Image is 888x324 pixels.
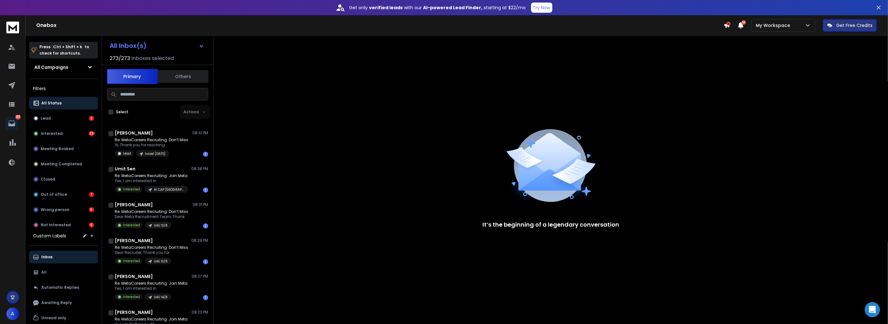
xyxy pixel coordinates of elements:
[115,173,188,178] p: Re: MetaCareers Recruiting: Join Meta
[115,281,188,286] p: Re: MetaCareers Recruiting: Join Meta
[29,203,98,216] button: Wrong person5
[154,223,167,228] p: UAE 13/8
[123,187,140,192] p: Interested
[369,4,403,11] strong: verified leads
[191,238,208,243] p: 08:29 PM
[123,294,140,299] p: Interested
[29,97,98,109] button: All Status
[203,152,208,157] div: 1
[41,131,63,136] p: Interested
[29,127,98,140] button: Interested221
[89,222,94,228] div: 6
[41,192,67,197] p: Out of office
[741,20,746,25] span: 50
[41,162,82,167] p: Meeting Completed
[115,309,153,315] h1: [PERSON_NAME]
[115,273,153,280] h1: [PERSON_NAME]
[41,116,51,121] p: Lead
[34,64,68,70] h1: All Campaigns
[29,61,98,74] button: All Campaigns
[423,4,483,11] strong: AI-powered Lead Finder,
[115,202,153,208] h1: [PERSON_NAME]
[131,55,174,62] h3: Inboxes selected
[41,315,66,321] p: Unread only
[158,69,208,83] button: Others
[123,151,131,156] p: Lead
[5,117,18,130] a: 235
[41,207,69,212] p: Wrong person
[531,3,552,13] button: Try Now
[29,173,98,186] button: Closed
[89,207,94,212] div: 5
[41,177,55,182] p: Closed
[41,300,72,305] p: Awaiting Reply
[115,209,188,214] p: Re: MetaCareers Recruiting: Don’t Miss
[29,84,98,93] h3: Filters
[115,130,153,136] h1: [PERSON_NAME]
[203,295,208,300] div: 1
[29,266,98,279] button: All
[29,281,98,294] button: Automatic Replies
[36,22,724,29] h1: Onebox
[41,285,79,290] p: Automatic Replies
[89,116,94,121] div: 2
[115,214,188,219] p: Dear Meta Recruitment Team, Thank
[145,151,165,156] p: Israel [DATE]
[865,302,880,317] div: Open Intercom Messenger
[115,286,188,291] p: Yes, I am interested in
[6,307,19,320] button: A
[836,22,872,29] p: Get Free Credits
[29,142,98,155] button: Meeting Booked
[29,296,98,309] button: Awaiting Reply
[41,255,52,260] p: Inbox
[203,223,208,228] div: 1
[154,187,184,192] p: AI CẬP [GEOGRAPHIC_DATA] [DATE]
[192,310,208,315] p: 08:22 PM
[115,178,188,183] p: Yes, I am interested in
[41,222,71,228] p: Not Interested
[191,166,208,171] p: 08:38 PM
[349,4,526,11] p: Get only with our starting at $22/mo
[89,131,94,136] div: 221
[756,22,793,29] p: My Workspace
[823,19,877,32] button: Get Free Credits
[110,43,147,49] h1: All Inbox(s)
[192,274,208,279] p: 08:27 PM
[52,43,83,50] span: Ctrl + Shift + k
[29,112,98,125] button: Lead2
[39,44,89,56] p: Press to check for shortcuts.
[154,295,167,300] p: UAE 14/8
[123,223,140,228] p: Interested
[41,101,62,106] p: All Status
[115,142,188,148] p: Hi, Thank you for reaching
[123,259,140,263] p: Interested
[154,259,167,264] p: UAE 13/8
[482,220,619,229] p: It’s the beginning of a legendary conversation
[115,317,188,322] p: Re: MetaCareers Recruiting: Join Meta
[107,69,158,84] button: Primary
[115,166,135,172] h1: Umit Sen
[115,245,188,250] p: Re: MetaCareers Recruiting: Don’t Miss
[29,219,98,231] button: Not Interested6
[115,250,188,255] p: Dear Recruiter, Thank you for
[115,237,153,244] h1: [PERSON_NAME]
[110,55,130,62] span: 273 / 273
[41,146,74,151] p: Meeting Booked
[29,158,98,170] button: Meeting Completed
[116,109,128,115] label: Select
[89,192,94,197] div: 1
[115,137,188,142] p: Re: MetaCareers Recruiting: Don’t Miss
[105,39,209,52] button: All Inbox(s)
[203,188,208,193] div: 1
[193,202,208,207] p: 08:31 PM
[533,4,550,11] p: Try Now
[192,130,208,136] p: 08:41 PM
[29,188,98,201] button: Out of office1
[33,233,66,239] h3: Custom Labels
[29,251,98,263] button: Inbox
[16,115,21,120] p: 235
[203,259,208,264] div: 1
[6,22,19,33] img: logo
